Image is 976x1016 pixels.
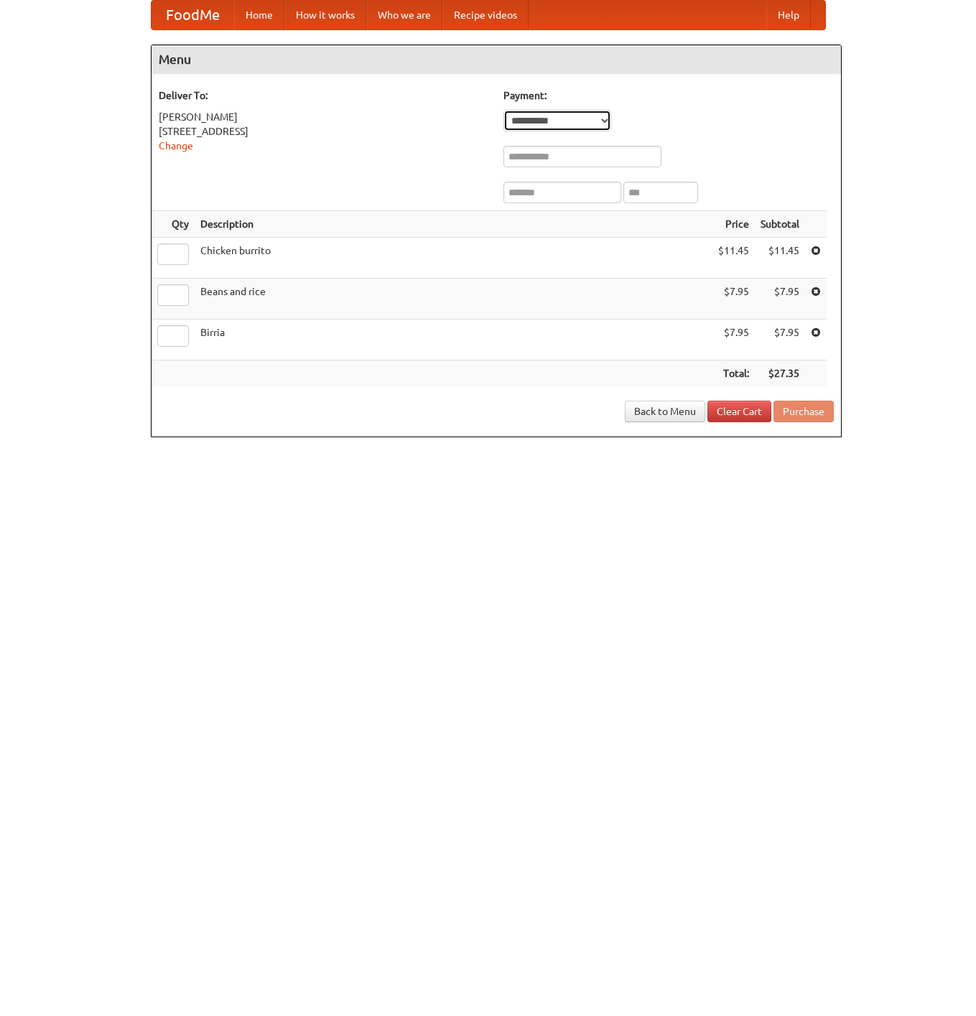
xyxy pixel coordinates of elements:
td: $11.45 [712,238,755,279]
a: Change [159,140,193,152]
th: $27.35 [755,360,805,387]
div: [STREET_ADDRESS] [159,124,489,139]
a: Recipe videos [442,1,529,29]
a: Who we are [366,1,442,29]
a: Back to Menu [625,401,705,422]
th: Description [195,211,712,238]
td: Chicken burrito [195,238,712,279]
h5: Payment: [503,88,834,103]
td: Birria [195,320,712,360]
a: Home [234,1,284,29]
button: Purchase [773,401,834,422]
div: [PERSON_NAME] [159,110,489,124]
td: Beans and rice [195,279,712,320]
td: $7.95 [755,320,805,360]
td: $11.45 [755,238,805,279]
td: $7.95 [712,320,755,360]
a: FoodMe [152,1,234,29]
td: $7.95 [755,279,805,320]
th: Total: [712,360,755,387]
a: How it works [284,1,366,29]
h5: Deliver To: [159,88,489,103]
h4: Menu [152,45,841,74]
a: Clear Cart [707,401,771,422]
th: Qty [152,211,195,238]
td: $7.95 [712,279,755,320]
a: Help [766,1,811,29]
th: Price [712,211,755,238]
th: Subtotal [755,211,805,238]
